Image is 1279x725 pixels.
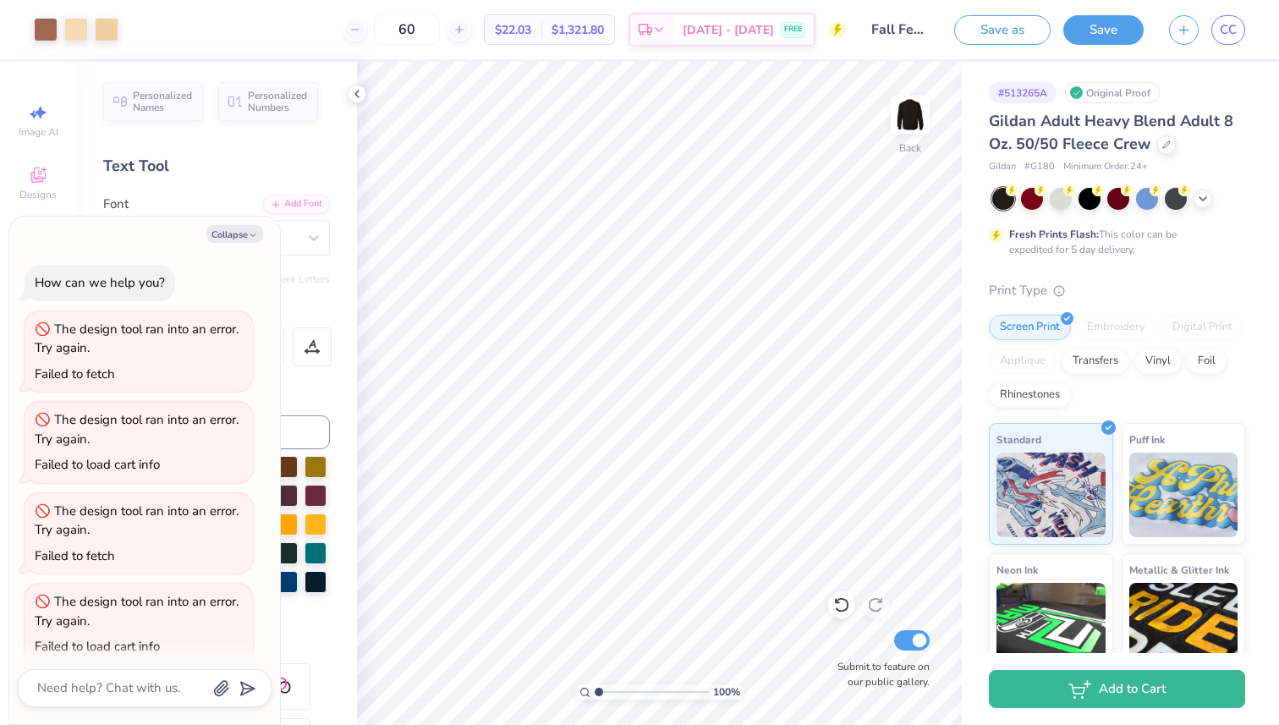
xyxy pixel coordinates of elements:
div: The design tool ran into an error. Try again. [35,593,239,629]
label: Submit to feature on our public gallery. [828,659,930,689]
span: Gildan [989,160,1016,174]
button: Collapse [206,225,263,243]
div: Text Tool [103,155,330,178]
div: The design tool ran into an error. Try again. [35,503,239,539]
span: Gildan Adult Heavy Blend Adult 8 Oz. 50/50 Fleece Crew [989,111,1233,154]
div: # 513265A [989,82,1057,103]
input: – – [374,14,440,45]
div: The design tool ran into an error. Try again. [35,411,239,448]
img: Metallic & Glitter Ink [1129,583,1238,667]
span: Puff Ink [1129,431,1165,448]
img: Standard [996,453,1106,537]
div: Failed to fetch [35,365,115,382]
span: FREE [784,24,802,36]
a: CC [1211,15,1245,45]
div: Vinyl [1134,349,1182,374]
span: CC [1220,20,1237,40]
div: Digital Print [1161,315,1243,340]
span: Neon Ink [996,561,1038,579]
div: Failed to load cart info [35,638,160,655]
img: Neon Ink [996,583,1106,667]
div: The design tool ran into an error. Try again. [35,321,239,357]
div: Original Proof [1065,82,1160,103]
span: Personalized Numbers [248,90,308,113]
div: Rhinestones [989,382,1071,408]
span: Minimum Order: 24 + [1063,160,1148,174]
img: Puff Ink [1129,453,1238,537]
div: Transfers [1062,349,1129,374]
img: Back [893,98,927,132]
div: This color can be expedited for 5 day delivery. [1009,227,1217,257]
span: # G180 [1024,160,1055,174]
span: Image AI [19,125,58,139]
label: Font [103,195,129,214]
span: [DATE] - [DATE] [683,21,774,39]
button: Save [1063,15,1144,45]
strong: Fresh Prints Flash: [1009,228,1099,241]
button: Add to Cart [989,670,1245,708]
span: Personalized Names [133,90,193,113]
span: $1,321.80 [552,21,604,39]
div: Failed to fetch [35,547,115,564]
div: Embroidery [1076,315,1156,340]
div: Foil [1187,349,1227,374]
div: Print Type [989,281,1245,300]
span: Metallic & Glitter Ink [1129,561,1229,579]
div: Back [899,140,921,156]
div: Screen Print [989,315,1071,340]
div: Applique [989,349,1057,374]
div: How can we help you? [35,274,165,291]
input: Untitled Design [859,13,941,47]
div: Add Font [263,195,330,214]
div: Failed to load cart info [35,456,160,473]
span: Designs [19,188,57,201]
span: Standard [996,431,1041,448]
span: 100 % [713,684,740,700]
span: $22.03 [495,21,531,39]
button: Save as [954,15,1051,45]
